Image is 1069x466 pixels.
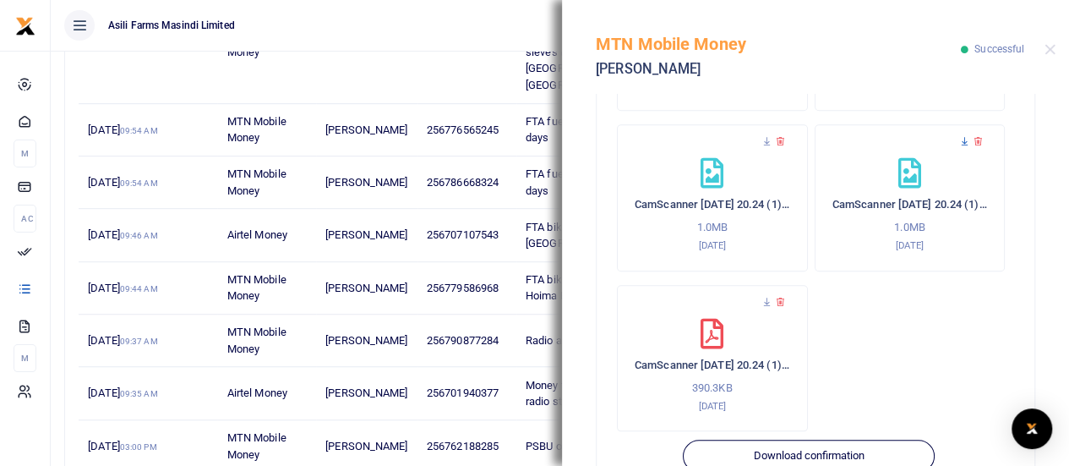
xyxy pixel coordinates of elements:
span: MTN Mobile Money [227,273,286,303]
h6: CamScanner [DATE] 20.24 (1)_compressed [635,359,790,372]
div: Open Intercom Messenger [1012,408,1052,449]
small: [DATE] [896,239,924,251]
span: MTN Mobile Money [227,115,286,145]
span: MTN Mobile Money [227,326,286,355]
span: PSBU office Office supplies [526,440,663,452]
span: 256786668324 [427,176,499,189]
p: 390.3KB [635,380,790,397]
a: logo-small logo-large logo-large [15,19,35,31]
span: Radio aritime at Kibanda FM [526,334,662,347]
span: [DATE] [88,440,156,452]
small: 09:37 AM [120,337,158,346]
span: [DATE] [88,282,157,294]
span: 256776565245 [427,123,499,136]
span: MTN Mobile Money [227,431,286,461]
span: FTA bike repair [DATE] Hoima Buliisa [526,273,632,303]
span: 256762188285 [427,440,499,452]
span: FTA fuel for the next 20 days [526,167,638,197]
div: CamScanner 09-25-2025 20.24 (1)_compressed [617,285,808,432]
button: Close [1044,44,1055,55]
span: [PERSON_NAME] [325,387,407,399]
span: 256707107543 [427,228,499,241]
small: [DATE] [698,239,726,251]
span: Asili Farms Masindi Limited [101,18,242,33]
small: 09:44 AM [120,284,158,293]
li: M [14,344,36,372]
span: [DATE] [88,123,157,136]
h5: MTN Mobile Money [596,34,961,54]
span: [PERSON_NAME] [325,176,407,189]
span: [PERSON_NAME] [325,334,407,347]
small: 09:46 AM [120,231,158,240]
span: [PERSON_NAME] [325,123,407,136]
span: FTA bike repair Kigumba [GEOGRAPHIC_DATA] [526,221,643,250]
p: 1.0MB [635,219,790,237]
span: Airtel Money [227,228,287,241]
p: 1.0MB [832,219,988,237]
span: [PERSON_NAME] [325,228,407,241]
small: [DATE] [698,400,726,412]
span: Successful [974,43,1024,55]
small: 09:54 AM [120,178,158,188]
li: Ac [14,205,36,233]
h6: CamScanner [DATE] 20.24 (1)_page-0001 [635,198,790,211]
img: logo-small [15,16,35,36]
li: M [14,140,36,167]
small: 09:35 AM [120,389,158,398]
span: MTN Mobile Money [227,29,286,58]
span: [DATE] [88,334,157,347]
span: 256701940377 [427,387,499,399]
span: MTN Mobile Money [227,167,286,197]
span: [DATE] [88,228,157,241]
small: 03:00 PM [120,442,157,452]
span: [PERSON_NAME] [325,440,407,452]
span: [DATE] [88,387,157,399]
span: 256779586968 [427,282,499,294]
h6: CamScanner [DATE] 20.24 (1)_page-0005 [832,198,988,211]
small: 09:54 AM [120,126,158,135]
span: Money to pay airtime at BBS radio station for 30 minutes [526,379,662,408]
span: [PERSON_NAME] [325,282,407,294]
span: [DATE] [88,176,157,189]
span: FTA fuel for the next 20 days [526,115,638,145]
span: 256790877284 [427,334,499,347]
span: Airtel Money [227,387,287,399]
div: CamScanner 09-25-2025 20.24 (1)_page-0005 [815,124,1006,271]
h5: [PERSON_NAME] [596,61,961,78]
div: CamScanner 09-25-2025 20.24 (1)_page-0001 [617,124,808,271]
